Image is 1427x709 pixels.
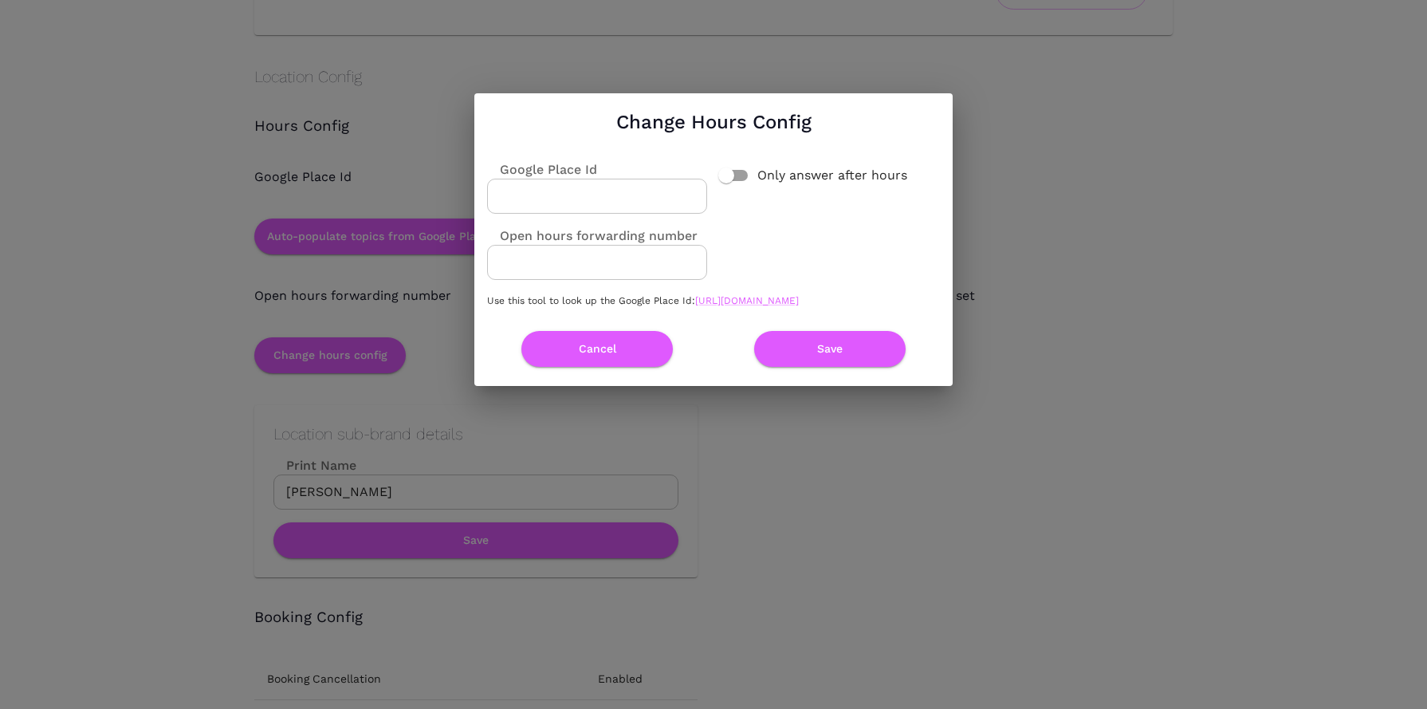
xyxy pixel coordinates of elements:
[487,293,940,309] p: Use this tool to look up the Google Place Id:
[695,295,799,306] a: [URL][DOMAIN_NAME]
[487,226,698,245] label: Open hours forwarding number
[521,331,673,367] button: Cancel
[616,106,812,138] h1: Change Hours Config
[487,160,597,179] label: Google Place Id
[757,166,907,185] span: Only answer after hours
[754,331,906,367] button: Save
